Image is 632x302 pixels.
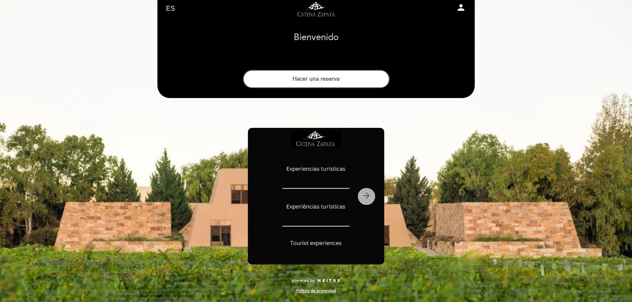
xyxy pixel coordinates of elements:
img: MEITRE [317,279,340,283]
a: powered by [292,278,340,283]
i: arrow_forward [361,191,371,201]
button: arrow_forward [357,187,376,206]
h1: Bienvenido [294,33,339,43]
i: person [456,2,466,12]
span: powered by [292,278,315,283]
a: Política de privacidad [296,288,336,294]
img: banner_1676652695.png [248,128,384,264]
button: person [456,2,466,15]
button: Hacer una reserva [243,70,390,88]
